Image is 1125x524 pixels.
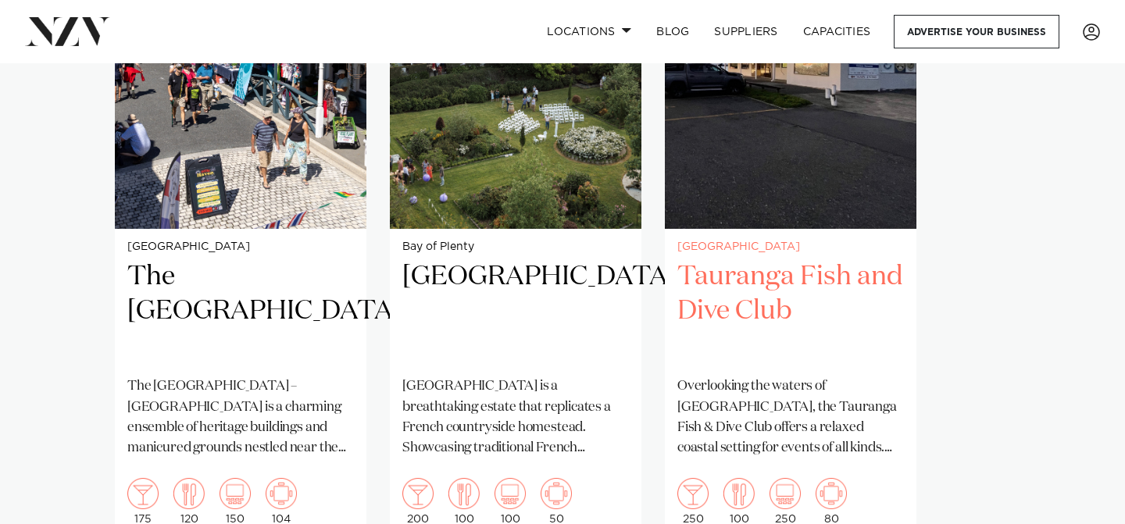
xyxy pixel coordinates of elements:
[127,478,159,509] img: cocktail.png
[644,15,702,48] a: BLOG
[677,376,904,458] p: Overlooking the waters of [GEOGRAPHIC_DATA], the Tauranga Fish & Dive Club offers a relaxed coast...
[402,241,629,253] small: Bay of Plenty
[402,259,629,365] h2: [GEOGRAPHIC_DATA]
[723,478,755,509] img: dining.png
[402,376,629,458] p: [GEOGRAPHIC_DATA] is a breathtaking estate that replicates a French countryside homestead. Showca...
[791,15,884,48] a: Capacities
[173,478,205,509] img: dining.png
[677,478,709,509] img: cocktail.png
[127,259,354,365] h2: The [GEOGRAPHIC_DATA]
[495,478,526,509] img: theatre.png
[816,478,847,509] img: meeting.png
[770,478,801,509] img: theatre.png
[534,15,644,48] a: Locations
[402,478,434,509] img: cocktail.png
[25,17,110,45] img: nzv-logo.png
[448,478,480,509] img: dining.png
[677,259,904,365] h2: Tauranga Fish and Dive Club
[220,478,251,509] img: theatre.png
[677,241,904,253] small: [GEOGRAPHIC_DATA]
[541,478,572,509] img: meeting.png
[702,15,790,48] a: SUPPLIERS
[894,15,1059,48] a: Advertise your business
[127,376,354,458] p: The [GEOGRAPHIC_DATA] – [GEOGRAPHIC_DATA] is a charming ensemble of heritage buildings and manicu...
[266,478,297,509] img: meeting.png
[127,241,354,253] small: [GEOGRAPHIC_DATA]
